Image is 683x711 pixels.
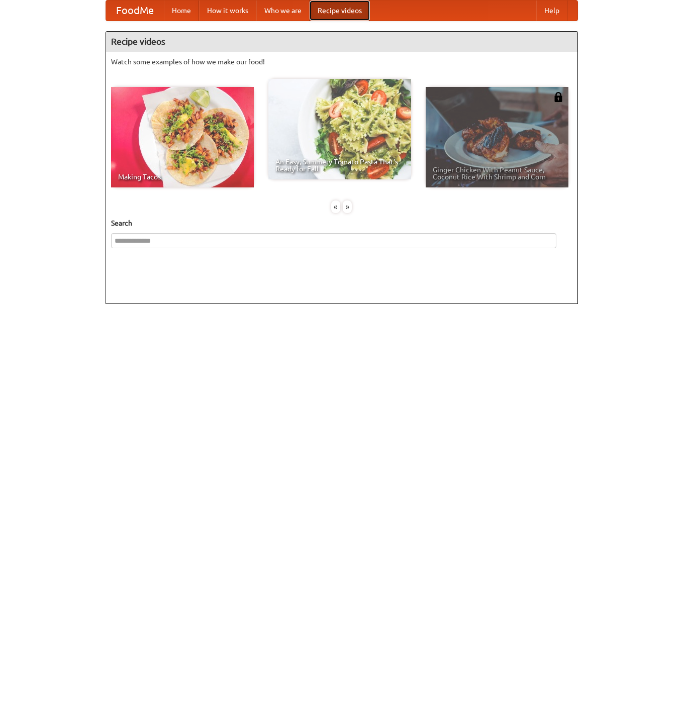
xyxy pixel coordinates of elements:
a: Making Tacos [111,87,254,187]
h5: Search [111,218,572,228]
a: Help [536,1,567,21]
a: How it works [199,1,256,21]
a: FoodMe [106,1,164,21]
img: 483408.png [553,92,563,102]
div: » [343,200,352,213]
h4: Recipe videos [106,32,577,52]
p: Watch some examples of how we make our food! [111,57,572,67]
a: An Easy, Summery Tomato Pasta That's Ready for Fall [268,79,411,179]
div: « [331,200,340,213]
span: An Easy, Summery Tomato Pasta That's Ready for Fall [275,158,404,172]
a: Who we are [256,1,310,21]
a: Recipe videos [310,1,370,21]
span: Making Tacos [118,173,247,180]
a: Home [164,1,199,21]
